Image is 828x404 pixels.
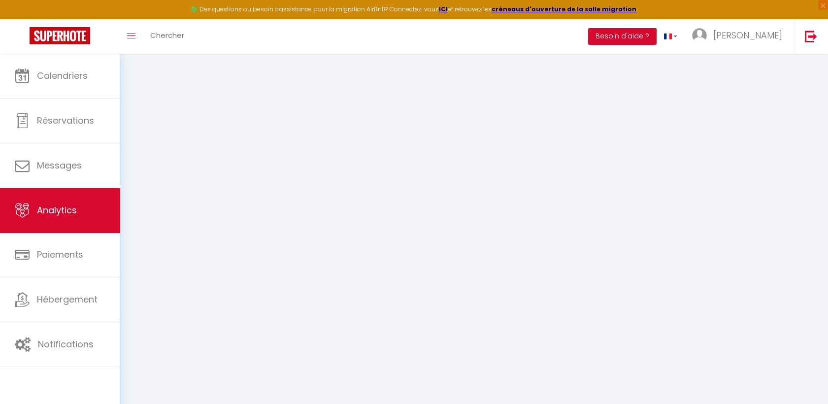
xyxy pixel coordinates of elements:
[713,29,782,41] span: [PERSON_NAME]
[37,114,94,127] span: Réservations
[588,28,657,45] button: Besoin d'aide ?
[30,27,90,44] img: Super Booking
[37,293,98,305] span: Hébergement
[8,4,37,34] button: Ouvrir le widget de chat LiveChat
[692,28,707,43] img: ...
[685,19,795,54] a: ... [PERSON_NAME]
[37,248,83,261] span: Paiements
[37,159,82,171] span: Messages
[805,30,817,42] img: logout
[492,5,636,13] a: créneaux d'ouverture de la salle migration
[439,5,448,13] a: ICI
[38,338,94,350] span: Notifications
[37,204,77,216] span: Analytics
[143,19,192,54] a: Chercher
[150,30,184,40] span: Chercher
[37,69,88,82] span: Calendriers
